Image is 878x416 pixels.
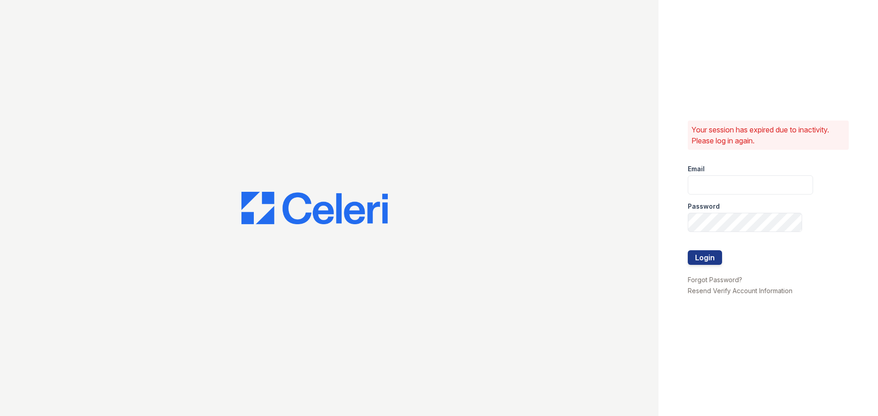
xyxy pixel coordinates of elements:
[688,287,792,295] a: Resend Verify Account Information
[688,202,720,211] label: Password
[688,276,742,284] a: Forgot Password?
[688,250,722,265] button: Login
[241,192,388,225] img: CE_Logo_Blue-a8612792a0a2168367f1c8372b55b34899dd931a85d93a1a3d3e32e68fde9ad4.png
[691,124,845,146] p: Your session has expired due to inactivity. Please log in again.
[688,164,705,174] label: Email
